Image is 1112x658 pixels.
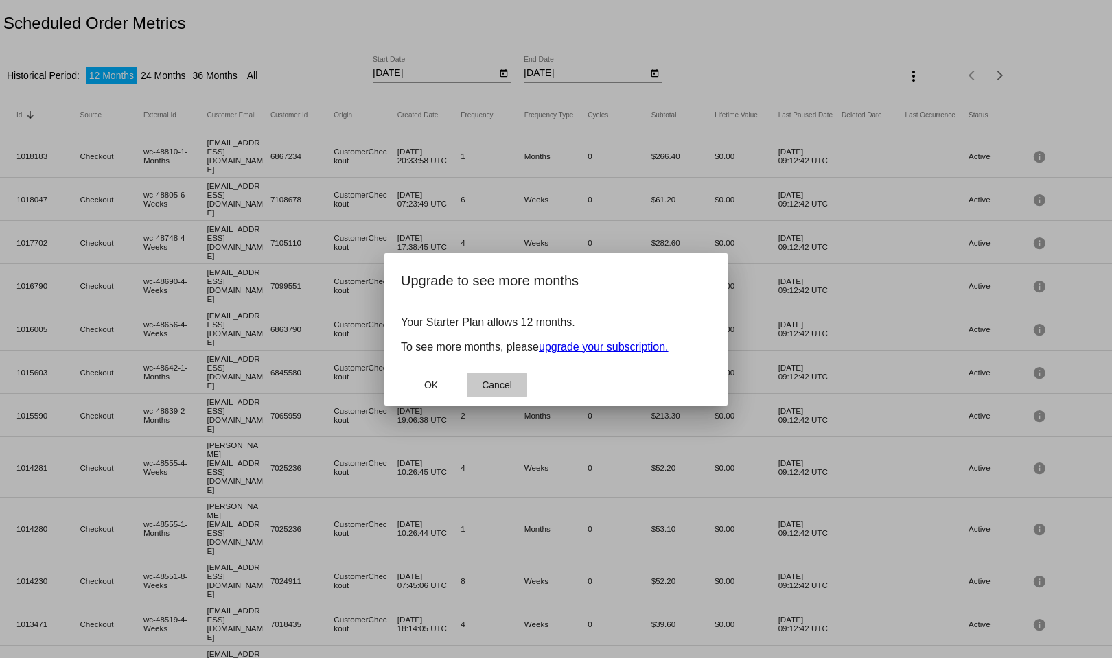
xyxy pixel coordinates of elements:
[539,341,669,353] a: upgrade your subscription.
[424,379,438,390] span: OK
[482,379,512,390] span: Cancel
[401,373,461,397] button: Close dialog
[401,270,711,292] h2: Upgrade to see more months
[467,373,527,397] button: Close dialog
[401,316,711,353] p: Your Starter Plan allows 12 months. To see more months, please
